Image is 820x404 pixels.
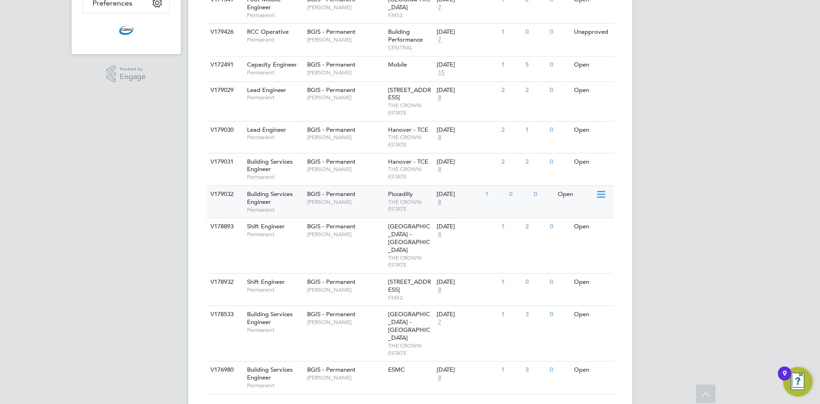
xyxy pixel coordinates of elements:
div: V179426 [208,24,240,41]
div: Open [572,82,612,99]
div: [DATE] [437,223,497,231]
div: 0 [523,24,547,41]
span: 8 [437,231,443,239]
div: 0 [548,122,572,139]
span: THE CROWN ESTATE [388,102,432,116]
button: Open Resource Center, 9 new notifications [783,367,813,397]
div: 0 [523,274,547,291]
div: 2 [523,153,547,171]
span: Lead Engineer [247,86,286,94]
div: 0 [548,24,572,41]
div: [DATE] [437,61,497,69]
span: THE CROWN ESTATE [388,198,432,213]
div: V178533 [208,306,240,323]
div: 3 [523,306,547,323]
div: 5 [523,56,547,73]
div: V176980 [208,361,240,379]
span: Permanent [247,134,302,141]
div: [DATE] [437,28,497,36]
div: 0 [548,82,572,99]
span: Building Services Engineer [247,310,293,326]
span: BGIS - Permanent [307,61,356,68]
span: [GEOGRAPHIC_DATA] - [GEOGRAPHIC_DATA] [388,310,430,342]
div: 0 [531,186,555,203]
span: [PERSON_NAME] [307,4,383,11]
div: V178893 [208,218,240,235]
span: [PERSON_NAME] [307,36,383,43]
span: Powered by [120,65,146,73]
span: Permanent [247,231,302,238]
div: 1 [499,274,523,291]
span: Hanover - TCE [388,158,428,165]
span: ESMC [388,366,405,373]
span: 15 [437,69,446,77]
div: V172491 [208,56,240,73]
div: Open [572,153,612,171]
span: [PERSON_NAME] [307,134,383,141]
div: 2 [499,122,523,139]
div: 1 [499,56,523,73]
div: Open [572,306,612,323]
span: [PERSON_NAME] [307,165,383,173]
span: [STREET_ADDRESS] [388,86,431,102]
span: [PERSON_NAME] [307,198,383,206]
span: THE CROWN ESTATE [388,342,432,356]
span: 7 [437,36,443,44]
span: THE CROWN ESTATE [388,165,432,180]
div: [DATE] [437,86,497,94]
div: Open [572,218,612,235]
span: Permanent [247,173,302,181]
span: 7 [437,318,443,326]
div: 1 [499,306,523,323]
div: 2 [499,153,523,171]
span: Permanent [247,36,302,43]
img: cbwstaffingsolutions-logo-retina.png [119,23,134,37]
span: [PERSON_NAME] [307,94,383,101]
div: 2 [523,218,547,235]
span: Permanent [247,69,302,76]
span: Mobile [388,61,407,68]
div: 0 [548,218,572,235]
div: 0 [507,186,531,203]
span: Permanent [247,206,302,214]
div: Open [572,361,612,379]
div: Open [572,274,612,291]
div: 0 [548,56,572,73]
span: BGIS - Permanent [307,86,356,94]
div: 0 [548,361,572,379]
a: Go to home page [83,23,170,37]
span: Shift Engineer [247,222,285,230]
span: [PERSON_NAME] [307,69,383,76]
span: Shift Engineer [247,278,285,286]
span: 8 [437,165,443,173]
div: 1 [499,361,523,379]
span: Permanent [247,286,302,294]
div: 1 [523,122,547,139]
span: Engage [120,73,146,81]
span: FMS2 [388,294,432,301]
span: BGIS - Permanent [307,126,356,134]
span: BGIS - Permanent [307,158,356,165]
span: [PERSON_NAME] [307,231,383,238]
span: Permanent [247,12,302,19]
span: Permanent [247,94,302,101]
div: V179031 [208,153,240,171]
span: BGIS - Permanent [307,28,356,36]
div: 3 [523,361,547,379]
span: Capacity Engineer [247,61,297,68]
span: [PERSON_NAME] [307,318,383,326]
span: CENTRAL [388,44,432,51]
div: Open [555,186,596,203]
span: Hanover - TCE [388,126,428,134]
div: Unapproved [572,24,612,41]
span: Building Services Engineer [247,366,293,381]
div: 0 [548,153,572,171]
span: RCC Operative [247,28,289,36]
span: FMS2 [388,12,432,19]
div: V179030 [208,122,240,139]
span: BGIS - Permanent [307,222,356,230]
span: Building Performance [388,28,423,43]
div: [DATE] [437,278,497,286]
span: 8 [437,286,443,294]
span: [PERSON_NAME] [307,374,383,381]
